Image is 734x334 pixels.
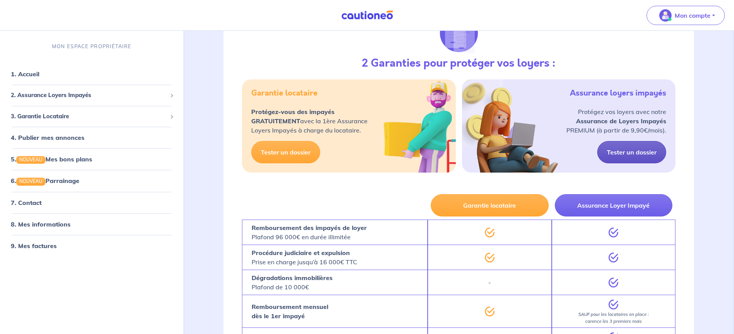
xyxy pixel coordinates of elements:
div: 6.NOUVEAUParrainage [3,173,180,188]
div: 1. Accueil [3,66,180,82]
div: 4. Publier mes annonces [3,130,180,145]
a: 9. Mes factures [11,242,57,249]
p: Plafond 96 000€ en durée illimitée [252,223,367,242]
p: avec la 1ère Assurance Loyers Impayés à charge du locataire. [251,107,368,135]
span: 3. Garantie Locataire [11,112,167,121]
strong: Dégradations immobilières [252,274,333,282]
em: SAUF pour les locataires en place : carence les 3 premiers mois [578,312,649,324]
div: 9. Mes factures [3,238,180,253]
h5: Garantie locataire [251,89,317,98]
span: 2. Assurance Loyers Impayés [11,91,167,100]
a: Tester un dossier [597,141,666,163]
button: illu_account_valid_menu.svgMon compte [647,6,725,25]
p: Protégez vos loyers avec notre PREMIUM (à partir de 9,90€/mois). [566,107,666,135]
a: 7. Contact [11,198,42,206]
div: 7. Contact [3,195,180,210]
img: illu_account_valid_menu.svg [659,9,672,22]
div: 8. Mes informations [3,216,180,232]
a: 8. Mes informations [11,220,71,228]
p: Plafond de 10 000€ [252,273,333,292]
p: MON ESPACE PROPRIÉTAIRE [52,43,131,50]
div: 2. Assurance Loyers Impayés [3,88,180,103]
strong: Remboursement des impayés de loyer [252,224,367,232]
div: - [428,270,551,295]
strong: Protégez-vous des impayés GRATUITEMENT [251,108,334,125]
a: 6.NOUVEAUParrainage [11,177,79,185]
img: justif-loupe [438,12,480,54]
button: Assurance Loyer Impayé [555,194,672,217]
img: Cautioneo [338,10,396,20]
strong: Assurance de Loyers Impayés [576,117,666,125]
p: Mon compte [675,11,710,20]
strong: Procédure judiciaire et expulsion [252,249,350,257]
button: Garantie locataire [431,194,548,217]
a: 1. Accueil [11,70,39,78]
a: 4. Publier mes annonces [11,134,84,141]
h5: Assurance loyers impayés [570,89,666,98]
strong: Remboursement mensuel dès le 1er impayé [252,303,328,320]
a: Tester un dossier [251,141,320,163]
div: 5.NOUVEAUMes bons plans [3,151,180,167]
p: Prise en charge jusqu’à 16 000€ TTC [252,248,357,267]
div: 3. Garantie Locataire [3,109,180,124]
h3: 2 Garanties pour protéger vos loyers : [362,57,556,70]
a: 5.NOUVEAUMes bons plans [11,155,92,163]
